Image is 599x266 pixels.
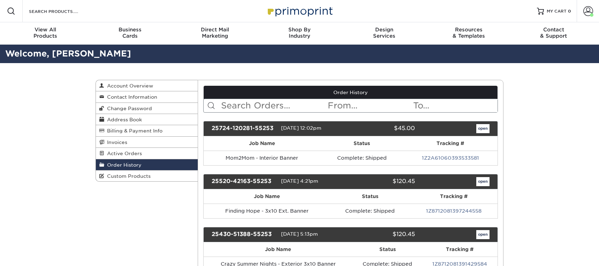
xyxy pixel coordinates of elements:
[104,162,142,168] span: Order History
[173,26,257,33] span: Direct Mail
[104,117,142,122] span: Address Book
[104,173,151,179] span: Custom Products
[96,114,198,125] a: Address Book
[410,189,498,204] th: Tracking #
[3,26,88,33] span: View All
[412,99,498,112] input: To...
[426,26,511,39] div: & Templates
[3,26,88,39] div: Products
[3,22,88,45] a: View AllProducts
[96,80,198,91] a: Account Overview
[426,208,482,214] a: 1Z8712081397244558
[88,22,173,45] a: BusinessCards
[257,26,342,39] div: Industry
[320,151,403,165] td: Complete: Shipped
[345,124,420,133] div: $45.00
[345,230,420,239] div: $120.45
[422,242,498,257] th: Tracking #
[96,159,198,170] a: Order History
[104,128,162,134] span: Billing & Payment Info
[104,94,157,100] span: Contact Information
[204,136,320,151] th: Job Name
[173,22,257,45] a: Direct MailMarketing
[220,99,327,112] input: Search Orders...
[96,137,198,148] a: Invoices
[257,26,342,33] span: Shop By
[353,242,422,257] th: Status
[204,242,353,257] th: Job Name
[104,83,153,89] span: Account Overview
[342,26,426,39] div: Services
[422,155,479,161] a: 1Z2A61060393533581
[265,3,334,18] img: Primoprint
[342,22,426,45] a: DesignServices
[204,204,331,218] td: Finding Hope - 3x10 Ext. Banner
[206,230,281,239] div: 25430-51388-55253
[476,177,490,186] a: open
[204,189,331,204] th: Job Name
[96,170,198,181] a: Custom Products
[96,125,198,136] a: Billing & Payment Info
[96,148,198,159] a: Active Orders
[204,86,498,99] a: Order History
[28,7,96,15] input: SEARCH PRODUCTS.....
[96,103,198,114] a: Change Password
[104,106,152,111] span: Change Password
[511,22,596,45] a: Contact& Support
[426,26,511,33] span: Resources
[257,22,342,45] a: Shop ByIndustry
[476,230,490,239] a: open
[331,204,410,218] td: Complete: Shipped
[281,178,318,184] span: [DATE] 4:21pm
[173,26,257,39] div: Marketing
[511,26,596,33] span: Contact
[320,136,403,151] th: Status
[568,9,571,14] span: 0
[331,189,410,204] th: Status
[104,139,127,145] span: Invoices
[281,231,318,237] span: [DATE] 5:13pm
[476,124,490,133] a: open
[281,125,321,131] span: [DATE] 12:02pm
[345,177,420,186] div: $120.45
[426,22,511,45] a: Resources& Templates
[403,136,498,151] th: Tracking #
[547,8,567,14] span: MY CART
[342,26,426,33] span: Design
[327,99,412,112] input: From...
[511,26,596,39] div: & Support
[104,151,142,156] span: Active Orders
[96,91,198,102] a: Contact Information
[206,177,281,186] div: 25520-42163-55253
[206,124,281,133] div: 25724-120281-55253
[88,26,173,33] span: Business
[204,151,320,165] td: Mom2Mom - Interior Banner
[88,26,173,39] div: Cards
